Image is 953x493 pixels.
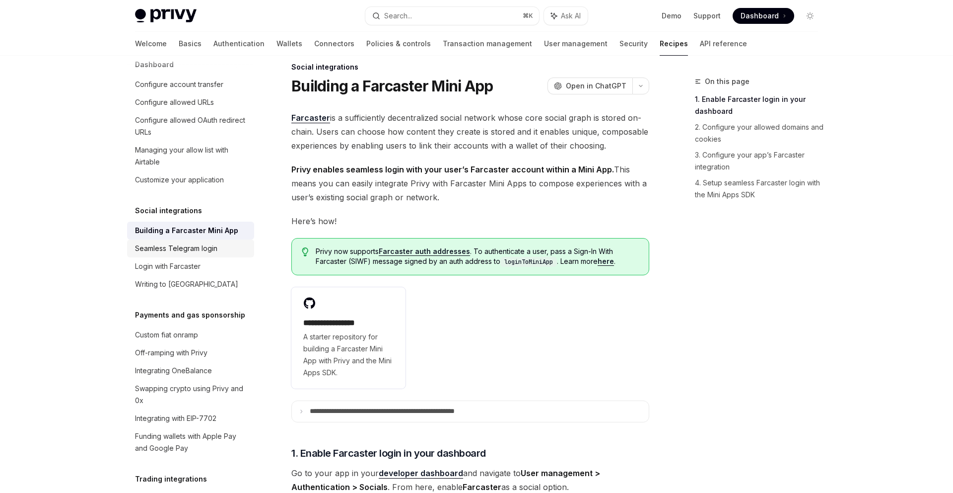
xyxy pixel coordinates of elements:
[523,12,533,20] span: ⌘ K
[379,247,470,256] a: Farcaster auth addresses
[135,205,202,217] h5: Social integrations
[135,79,223,90] div: Configure account transfer
[463,482,501,492] strong: Farcaster
[500,257,557,267] code: loginToMiniApp
[135,412,216,424] div: Integrating with EIP-7702
[135,144,248,168] div: Managing your allow list with Airtable
[303,331,394,379] span: A starter repository for building a Farcaster Mini App with Privy and the Mini Apps SDK.
[291,62,649,72] div: Social integrations
[127,427,254,457] a: Funding wallets with Apple Pay and Google Pay
[127,275,254,293] a: Writing to [GEOGRAPHIC_DATA]
[291,163,649,204] span: This means you can easily integrate Privy with Farcaster Mini Apps to compose experiences with a ...
[302,247,309,256] svg: Tip
[135,243,217,254] div: Seamless Telegram login
[291,111,649,153] span: is a sufficiently decentralized social network whose core social graph is stored on-chain. Users ...
[366,32,431,56] a: Policies & controls
[544,7,588,25] button: Ask AI
[598,257,614,266] a: here
[365,7,539,25] button: Search...⌘K
[276,32,302,56] a: Wallets
[695,119,826,147] a: 2. Configure your allowed domains and cookies
[135,278,238,290] div: Writing to [GEOGRAPHIC_DATA]
[291,214,649,228] span: Here’s how!
[127,111,254,141] a: Configure allowed OAuth redirect URLs
[135,9,197,23] img: light logo
[127,344,254,362] a: Off-ramping with Privy
[135,430,248,454] div: Funding wallets with Apple Pay and Google Pay
[741,11,779,21] span: Dashboard
[135,365,212,377] div: Integrating OneBalance
[802,8,818,24] button: Toggle dark mode
[561,11,581,21] span: Ask AI
[733,8,794,24] a: Dashboard
[544,32,608,56] a: User management
[135,383,248,407] div: Swapping crypto using Privy and 0x
[291,77,493,95] h1: Building a Farcaster Mini App
[700,32,747,56] a: API reference
[619,32,648,56] a: Security
[316,246,639,267] span: Privy now supports . To authenticate a user, pass a Sign-In With Farcaster (SIWF) message signed ...
[379,468,463,479] a: developer dashboard
[135,114,248,138] div: Configure allowed OAuth redirect URLs
[127,362,254,380] a: Integrating OneBalance
[695,91,826,119] a: 1. Enable Farcaster login in your dashboard
[127,380,254,410] a: Swapping crypto using Privy and 0x
[127,257,254,275] a: Login with Farcaster
[662,11,681,21] a: Demo
[314,32,354,56] a: Connectors
[127,326,254,344] a: Custom fiat onramp
[135,473,207,485] h5: Trading integrations
[179,32,202,56] a: Basics
[547,78,632,94] button: Open in ChatGPT
[695,147,826,175] a: 3. Configure your app’s Farcaster integration
[135,260,201,272] div: Login with Farcaster
[135,225,238,237] div: Building a Farcaster Mini App
[127,141,254,171] a: Managing your allow list with Airtable
[127,93,254,111] a: Configure allowed URLs
[291,287,406,389] a: **** **** **** **A starter repository for building a Farcaster Mini App with Privy and the Mini A...
[135,96,214,108] div: Configure allowed URLs
[566,81,626,91] span: Open in ChatGPT
[291,164,614,174] strong: Privy enables seamless login with your user’s Farcaster account within a Mini App.
[127,222,254,240] a: Building a Farcaster Mini App
[695,175,826,203] a: 4. Setup seamless Farcaster login with the Mini Apps SDK
[135,174,224,186] div: Customize your application
[135,347,207,359] div: Off-ramping with Privy
[127,171,254,189] a: Customize your application
[291,113,330,123] a: Farcaster
[693,11,721,21] a: Support
[135,329,198,341] div: Custom fiat onramp
[127,76,254,93] a: Configure account transfer
[135,309,245,321] h5: Payments and gas sponsorship
[660,32,688,56] a: Recipes
[705,76,749,87] span: On this page
[213,32,265,56] a: Authentication
[291,446,486,460] span: 1. Enable Farcaster login in your dashboard
[443,32,532,56] a: Transaction management
[127,240,254,257] a: Seamless Telegram login
[291,468,600,492] strong: User management > Authentication > Socials
[127,410,254,427] a: Integrating with EIP-7702
[135,32,167,56] a: Welcome
[384,10,412,22] div: Search...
